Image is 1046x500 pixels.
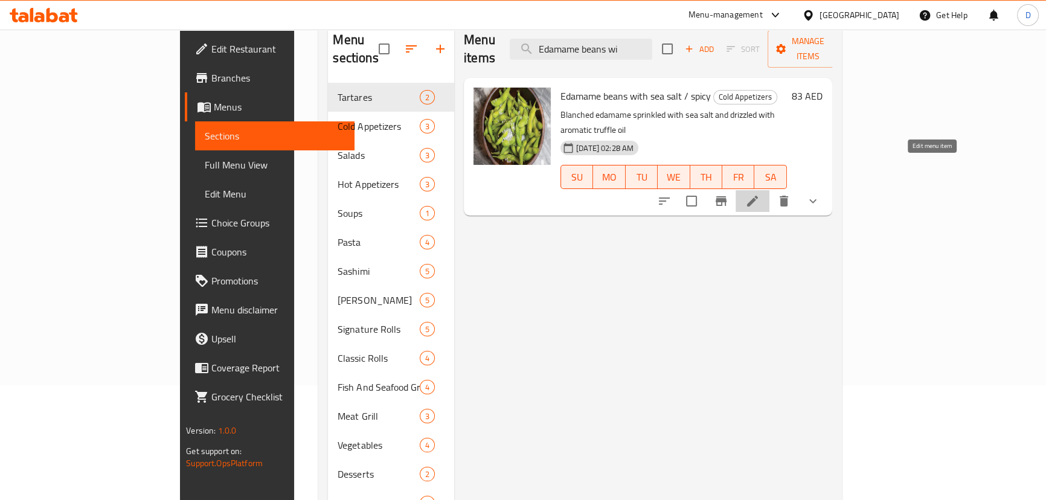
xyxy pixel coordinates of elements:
span: 1 [420,208,434,219]
span: WE [663,168,685,186]
p: Blanched edamame sprinkled with sea salt and drizzled with aromatic truffle oil [560,107,787,138]
button: SA [754,165,786,189]
button: WE [658,165,690,189]
span: Grocery Checklist [211,389,345,404]
div: Soups [338,206,419,220]
div: Fish And Seafood Grill4 [328,373,454,402]
span: 2 [420,469,434,480]
span: Get support on: [186,443,242,459]
span: [PERSON_NAME] [338,293,419,307]
span: Add item [680,40,719,59]
div: Tartares2 [328,83,454,112]
div: items [420,148,435,162]
div: [GEOGRAPHIC_DATA] [820,8,899,22]
button: Add [680,40,719,59]
div: items [420,293,435,307]
div: items [420,264,435,278]
span: Edamame beans with sea salt / spicy [560,87,711,105]
button: TH [690,165,722,189]
span: Add [683,42,716,56]
span: Manage items [777,34,839,64]
span: FR [727,168,749,186]
a: Edit Restaurant [185,34,355,63]
svg: Show Choices [806,194,820,208]
span: Signature Rolls [338,322,419,336]
a: Branches [185,63,355,92]
a: Promotions [185,266,355,295]
span: Tartares [338,90,419,104]
span: Cold Appetizers [338,119,419,133]
span: 4 [420,382,434,393]
div: items [420,177,435,191]
span: MO [598,168,620,186]
span: 4 [420,353,434,364]
span: Version: [186,423,216,438]
h2: Menu items [464,31,495,67]
button: SU [560,165,593,189]
a: Coupons [185,237,355,266]
button: sort-choices [650,187,679,216]
span: Menus [214,100,345,114]
div: Hot Appetizers3 [328,170,454,199]
h6: 83 AED [792,88,823,104]
div: items [420,351,435,365]
div: items [420,438,435,452]
span: Select to update [679,188,704,214]
a: Menus [185,92,355,121]
a: Support.OpsPlatform [186,455,263,471]
div: Vegetables4 [328,431,454,460]
input: search [510,39,652,60]
div: items [420,467,435,481]
button: Manage items [768,30,849,68]
div: Cold Appetizers3 [328,112,454,141]
span: 2 [420,92,434,103]
div: Pasta4 [328,228,454,257]
span: Select section [655,36,680,62]
span: D [1025,8,1030,22]
div: Meat Grill [338,409,419,423]
div: items [420,409,435,423]
div: Soups1 [328,199,454,228]
span: SA [759,168,781,186]
span: Select all sections [371,36,397,62]
span: Salads [338,148,419,162]
div: Meat Grill3 [328,402,454,431]
div: Signature Rolls5 [328,315,454,344]
a: Coverage Report [185,353,355,382]
span: 3 [420,411,434,422]
a: Upsell [185,324,355,353]
span: Classic Rolls [338,351,419,365]
span: 3 [420,121,434,132]
button: TU [626,165,658,189]
img: Edamame beans with sea salt / spicy [473,88,551,165]
span: Vegetables [338,438,419,452]
span: Sections [205,129,345,143]
div: items [420,235,435,249]
span: Hot Appetizers [338,177,419,191]
a: Sections [195,121,355,150]
span: Cold Appetizers [714,90,777,104]
button: FR [722,165,754,189]
button: MO [593,165,625,189]
span: Edit Menu [205,187,345,201]
div: Desserts2 [328,460,454,489]
a: Menu disclaimer [185,295,355,324]
span: Desserts [338,467,419,481]
span: Full Menu View [205,158,345,172]
span: Upsell [211,332,345,346]
div: items [420,119,435,133]
a: Choice Groups [185,208,355,237]
span: SU [566,168,588,186]
span: Sort sections [397,34,426,63]
span: 5 [420,295,434,306]
a: Grocery Checklist [185,382,355,411]
div: items [420,322,435,336]
span: 3 [420,150,434,161]
span: Pasta [338,235,419,249]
